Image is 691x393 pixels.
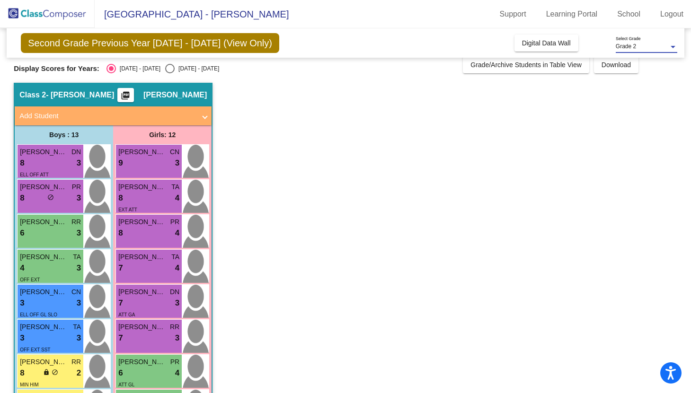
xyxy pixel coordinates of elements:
span: 8 [118,227,123,239]
span: Download [602,61,631,69]
span: Class 2 [19,90,46,100]
span: ATT GL [118,382,134,387]
span: [PERSON_NAME] [118,287,166,297]
span: MIN HIM [20,382,38,387]
span: 9 [118,157,123,169]
a: Support [492,7,534,22]
span: Second Grade Previous Year [DATE] - [DATE] (View Only) [21,33,279,53]
span: 7 [118,297,123,309]
span: 8 [20,157,24,169]
div: [DATE] - [DATE] [116,64,160,73]
span: TA [171,182,179,192]
span: CN [170,147,179,157]
span: RR [170,322,179,332]
span: 3 [77,192,81,204]
span: 3 [77,262,81,274]
span: lock [43,369,50,376]
button: Print Students Details [117,88,134,102]
mat-panel-title: Add Student [19,111,195,122]
span: 3 [175,157,179,169]
a: Logout [653,7,691,22]
mat-expansion-panel-header: Add Student [15,106,212,125]
span: [PERSON_NAME] [20,322,67,332]
span: 4 [175,192,179,204]
span: TA [73,252,81,262]
span: ELL OFF ATT [20,172,49,177]
span: do_not_disturb_alt [47,194,54,201]
span: 3 [77,157,81,169]
span: [PERSON_NAME] [20,252,67,262]
span: DN [71,147,81,157]
span: [PERSON_NAME] [143,90,207,100]
span: - [PERSON_NAME] [46,90,114,100]
span: [PERSON_NAME] [118,252,166,262]
span: TA [73,322,81,332]
span: PR [72,182,81,192]
span: Grade 2 [616,43,636,50]
span: 4 [175,367,179,379]
mat-icon: picture_as_pdf [120,91,131,104]
span: 4 [20,262,24,274]
span: Digital Data Wall [522,39,571,47]
span: 6 [20,227,24,239]
span: DN [170,287,179,297]
span: [PERSON_NAME] [20,147,67,157]
span: 3 [77,227,81,239]
span: Display Scores for Years: [14,64,99,73]
mat-radio-group: Select an option [106,64,219,73]
div: [DATE] - [DATE] [175,64,219,73]
span: 3 [175,332,179,344]
span: Grade/Archive Students in Table View [470,61,582,69]
span: [PERSON_NAME] [20,217,67,227]
span: 3 [175,297,179,309]
span: 8 [20,367,24,379]
span: 7 [118,262,123,274]
a: Learning Portal [539,7,605,22]
span: EXT ATT [118,207,137,212]
span: 8 [118,192,123,204]
span: [PERSON_NAME] [118,147,166,157]
span: [PERSON_NAME] [118,182,166,192]
span: OFF EXT SST [20,347,50,352]
span: [PERSON_NAME] [20,287,67,297]
span: [PERSON_NAME] [20,182,67,192]
span: [PERSON_NAME] [20,357,67,367]
span: 6 [118,367,123,379]
button: Grade/Archive Students in Table View [463,56,589,73]
a: School [610,7,648,22]
span: [GEOGRAPHIC_DATA] - [PERSON_NAME] [95,7,289,22]
span: 3 [77,297,81,309]
span: RR [71,357,81,367]
span: 3 [20,332,24,344]
span: CN [71,287,81,297]
span: 4 [175,227,179,239]
span: [PERSON_NAME] [118,322,166,332]
span: 3 [20,297,24,309]
span: [PERSON_NAME] [118,357,166,367]
span: 3 [77,332,81,344]
span: ELL OFF GL SLO [20,312,57,317]
span: 7 [118,332,123,344]
span: RR [71,217,81,227]
span: PR [170,217,179,227]
div: Boys : 13 [15,125,113,144]
button: Download [594,56,638,73]
span: 2 [77,367,81,379]
button: Digital Data Wall [514,35,578,52]
span: [PERSON_NAME] [118,217,166,227]
span: 8 [20,192,24,204]
span: ATT GA [118,312,135,317]
span: PR [170,357,179,367]
span: 4 [175,262,179,274]
div: Girls: 12 [113,125,212,144]
span: OFF EXT [20,277,40,282]
span: TA [171,252,179,262]
span: do_not_disturb_alt [52,369,58,376]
